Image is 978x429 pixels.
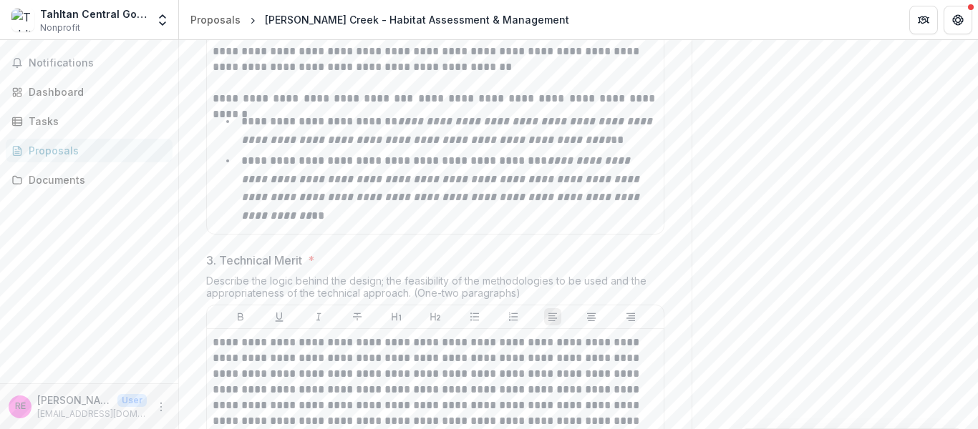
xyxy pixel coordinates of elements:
button: Align Right [622,308,639,325]
a: Proposals [6,139,173,162]
button: More [152,398,170,415]
span: Notifications [29,57,167,69]
a: Proposals [185,9,246,30]
div: Proposals [190,12,241,27]
div: Tasks [29,114,161,129]
a: Documents [6,168,173,192]
button: Underline [271,308,288,325]
div: Documents [29,172,161,187]
button: Bullet List [466,308,483,325]
p: [PERSON_NAME] [37,393,112,408]
button: Heading 1 [388,308,405,325]
img: Tahltan Central Government [11,9,34,31]
div: Dashboard [29,84,161,99]
div: Proposals [29,143,161,158]
button: Bold [232,308,249,325]
div: Tahltan Central Government [40,6,147,21]
button: Align Left [544,308,561,325]
button: Align Center [583,308,600,325]
a: Tasks [6,109,173,133]
span: Nonprofit [40,21,80,34]
p: [EMAIL_ADDRESS][DOMAIN_NAME] [37,408,147,420]
div: Describe the logic behind the design; the feasibility of the methodologies to be used and the app... [206,275,664,305]
button: Open entity switcher [152,6,173,34]
div: Richard Erhardt [15,402,26,411]
button: Heading 2 [427,308,444,325]
button: Ordered List [505,308,522,325]
button: Strike [349,308,366,325]
p: User [117,394,147,407]
button: Notifications [6,51,173,74]
button: Partners [909,6,938,34]
button: Get Help [944,6,972,34]
button: Italicize [310,308,327,325]
a: Dashboard [6,80,173,104]
div: [PERSON_NAME] Creek - Habitat Assessment & Management [265,12,569,27]
p: 3. Technical Merit [206,252,302,269]
nav: breadcrumb [185,9,575,30]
